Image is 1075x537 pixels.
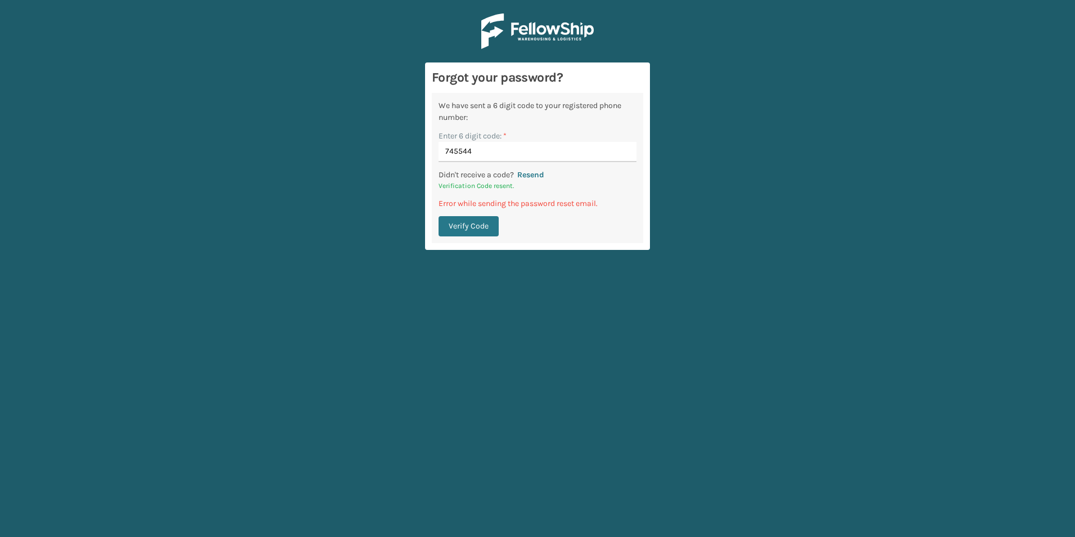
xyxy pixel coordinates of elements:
h3: Forgot your password? [432,69,643,86]
div: We have sent a 6 digit code to your registered phone number: [439,100,636,123]
label: Enter 6 digit code: [439,130,507,142]
p: Verification Code resent. [439,181,636,191]
p: Didn't receive a code? [439,169,514,181]
img: Logo [481,14,594,49]
button: Verify Code [439,216,499,236]
button: Resend [514,170,548,180]
p: Error while sending the password reset email. [439,198,636,209]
